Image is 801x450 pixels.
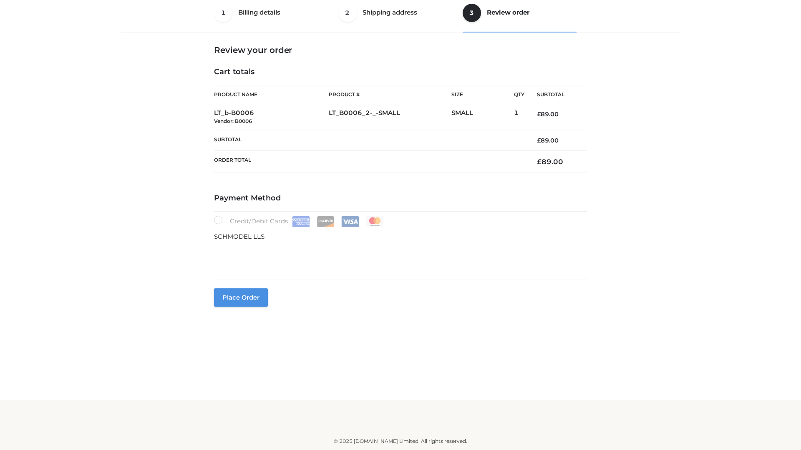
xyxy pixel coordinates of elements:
[514,104,524,130] td: 1
[451,85,510,104] th: Size
[537,110,559,118] bdi: 89.00
[451,104,514,130] td: SMALL
[537,157,542,166] span: £
[214,104,329,130] td: LT_b-B0006
[329,104,451,130] td: LT_B0006_2-_-SMALL
[214,130,524,150] th: Subtotal
[214,231,587,242] p: SCHMODEL LLS
[124,437,677,445] div: © 2025 [DOMAIN_NAME] Limited. All rights reserved.
[292,216,310,227] img: Amex
[214,45,587,55] h3: Review your order
[212,240,585,270] iframe: Secure payment input frame
[366,216,384,227] img: Mastercard
[214,151,524,173] th: Order Total
[537,110,541,118] span: £
[341,216,359,227] img: Visa
[214,118,252,124] small: Vendor: B0006
[537,137,559,144] bdi: 89.00
[214,67,587,77] h4: Cart totals
[524,85,587,104] th: Subtotal
[317,216,335,227] img: Discover
[214,288,268,307] button: Place order
[329,85,451,104] th: Product #
[214,194,587,203] h4: Payment Method
[214,216,385,227] label: Credit/Debit Cards
[537,157,563,166] bdi: 89.00
[514,85,524,104] th: Qty
[214,85,329,104] th: Product Name
[537,137,541,144] span: £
